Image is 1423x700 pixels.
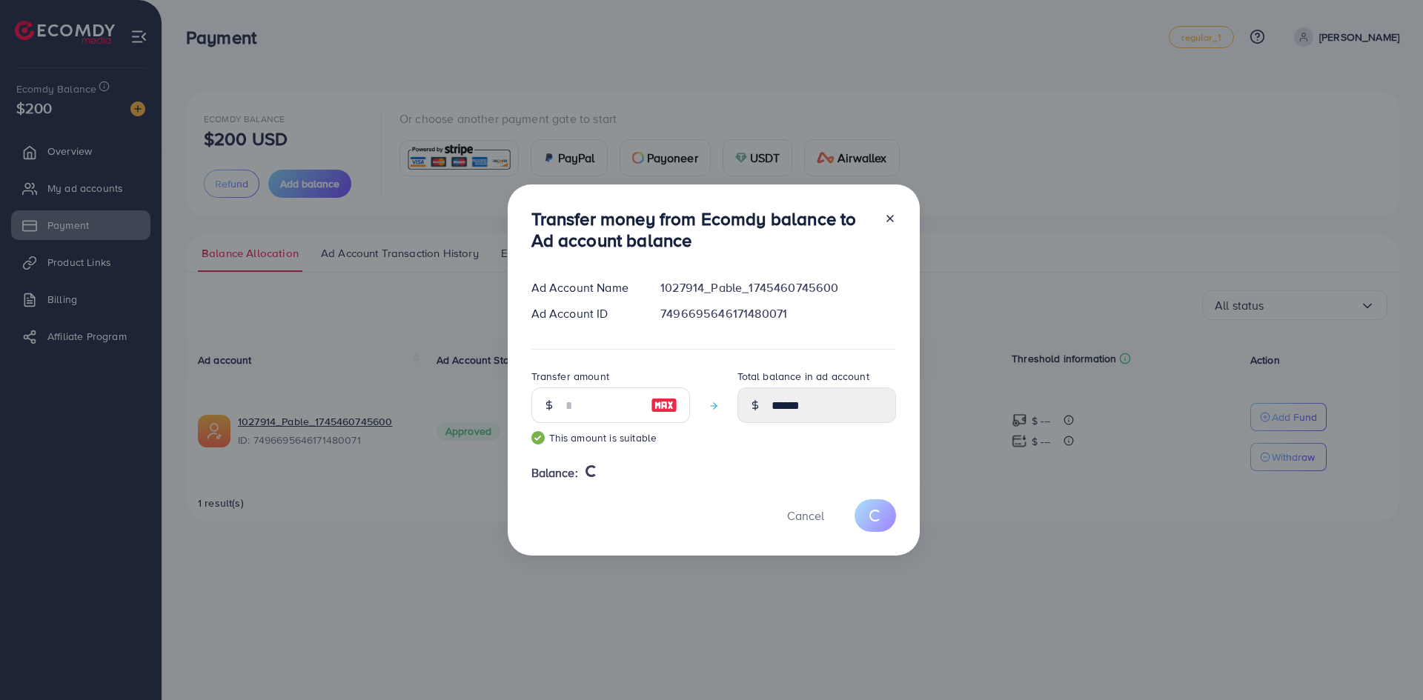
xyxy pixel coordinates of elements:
div: 7496695646171480071 [649,305,907,322]
button: Cancel [769,499,843,531]
small: This amount is suitable [531,430,690,445]
img: image [651,396,677,414]
div: Ad Account Name [520,279,649,296]
img: guide [531,431,545,444]
label: Transfer amount [531,369,609,384]
div: Ad Account ID [520,305,649,322]
div: 1027914_Pable_1745460745600 [649,279,907,296]
label: Total balance in ad account [737,369,869,384]
h3: Transfer money from Ecomdy balance to Ad account balance [531,208,872,251]
iframe: Chat [1360,633,1412,689]
span: Cancel [787,507,824,524]
span: Balance: [531,464,578,481]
